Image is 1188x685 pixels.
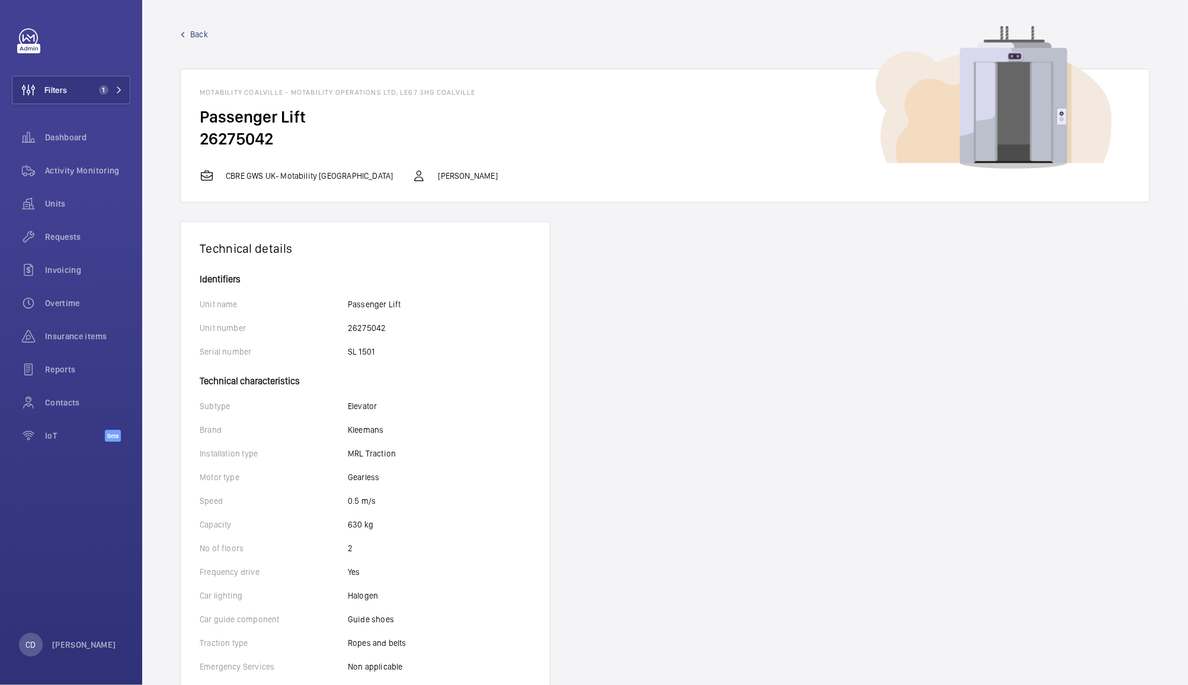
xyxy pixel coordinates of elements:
[200,566,348,578] p: Frequency drive
[200,322,348,334] p: Unit number
[348,495,376,507] p: 0.5 m/s
[190,28,208,40] span: Back
[200,128,1131,150] h2: 26275042
[348,637,406,649] p: Ropes and belts
[200,241,531,256] h1: Technical details
[348,424,383,436] p: Kleemans
[200,542,348,554] p: No of floors
[438,170,497,182] p: [PERSON_NAME]
[200,400,348,412] p: Subtype
[348,448,396,459] p: MRL Traction
[99,85,108,95] span: 1
[44,84,67,96] span: Filters
[200,661,348,673] p: Emergency Services
[45,198,130,210] span: Units
[348,590,378,602] p: Halogen
[45,297,130,309] span: Overtime
[876,26,1112,169] img: device image
[348,542,353,554] p: 2
[200,519,348,530] p: Capacity
[200,369,531,386] h4: Technical characteristics
[348,346,374,358] p: SL 1501
[200,471,348,483] p: Motor type
[348,566,360,578] p: Yes
[348,298,401,310] p: Passenger Lift
[45,330,130,342] span: Insurance items
[200,637,348,649] p: Traction type
[12,76,130,104] button: Filters1
[348,613,394,625] p: Guide shoes
[348,322,386,334] p: 26275042
[52,639,116,651] p: [PERSON_NAME]
[348,471,379,483] p: Gearless
[200,106,1131,128] h2: Passenger Lift
[200,275,531,284] h4: Identifiers
[200,424,348,436] p: Brand
[200,448,348,459] p: Installation type
[200,298,348,310] p: Unit name
[200,495,348,507] p: Speed
[45,430,105,442] span: IoT
[200,88,1131,97] h1: Motability Coalville - Motability Operations Ltd, LE67 3HG COALVILLE
[226,170,393,182] p: CBRE GWS UK- Motability [GEOGRAPHIC_DATA]
[45,264,130,276] span: Invoicing
[45,131,130,143] span: Dashboard
[348,400,377,412] p: Elevator
[45,364,130,375] span: Reports
[200,346,348,358] p: Serial number
[45,165,130,176] span: Activity Monitoring
[348,661,403,673] p: Non applicable
[25,639,36,651] p: CD
[45,397,130,409] span: Contacts
[45,231,130,243] span: Requests
[200,613,348,625] p: Car guide component
[105,430,121,442] span: Beta
[200,590,348,602] p: Car lighting
[348,519,373,530] p: 630 kg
